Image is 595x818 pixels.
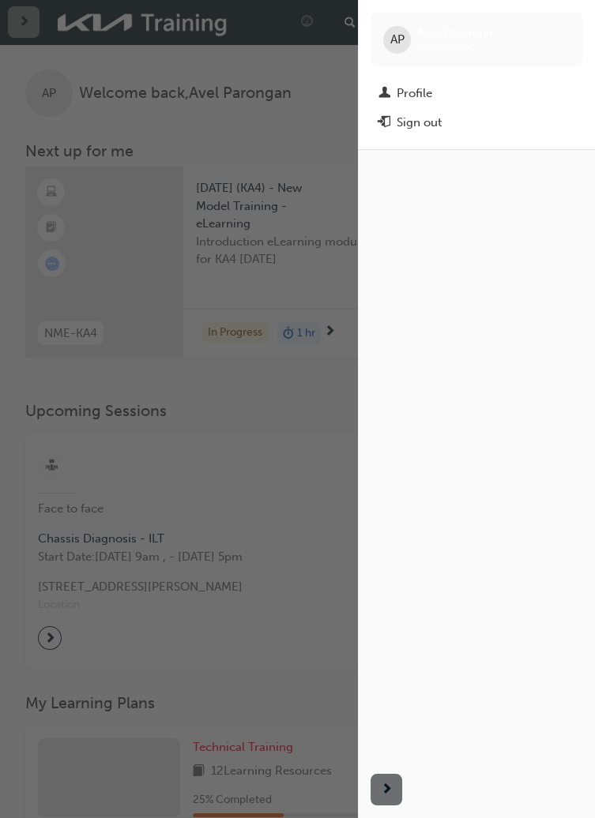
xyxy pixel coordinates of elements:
span: Avel Parongan [417,25,496,39]
span: exit-icon [378,116,390,130]
button: Sign out [371,108,582,137]
span: next-icon [381,780,393,800]
span: AP [390,31,405,49]
span: man-icon [378,87,390,101]
div: Profile [397,84,432,103]
div: Sign out [397,114,442,132]
a: Profile [371,79,582,108]
span: kau86950j0 [417,40,476,54]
